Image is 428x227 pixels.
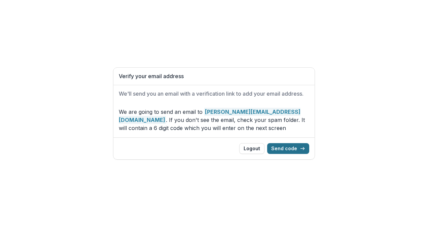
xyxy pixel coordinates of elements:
[119,108,309,132] p: We are going to send an email to . If you don't see the email, check your spam folder. It will co...
[119,91,309,97] h2: We'll send you an email with a verification link to add your email address.
[267,143,309,154] button: Send code
[239,143,264,154] button: Logout
[119,108,300,124] strong: [PERSON_NAME][EMAIL_ADDRESS][DOMAIN_NAME]
[119,73,309,79] h1: Verify your email address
